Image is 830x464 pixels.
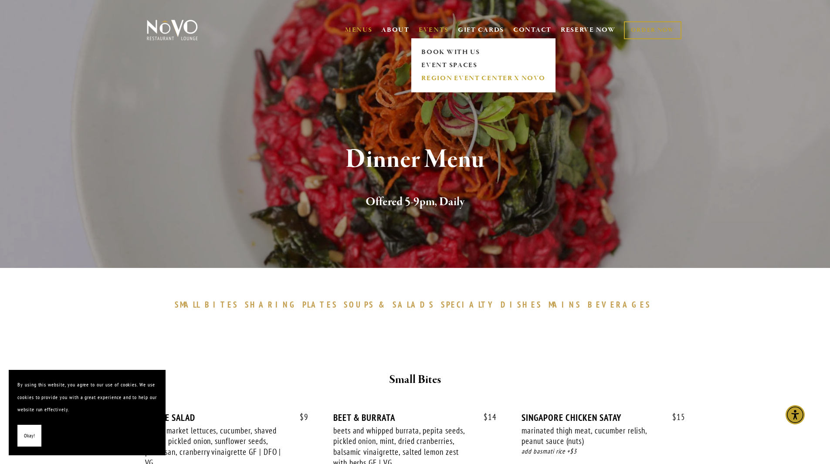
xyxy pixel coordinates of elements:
[664,412,685,422] span: 15
[441,299,546,310] a: SPECIALTYDISHES
[245,299,298,310] span: SHARING
[389,372,441,387] strong: Small Bites
[522,412,685,423] div: SINGAPORE CHICKEN SATAY
[300,412,304,422] span: $
[24,430,35,442] span: Okay!
[345,26,373,34] a: MENUS
[161,146,669,174] h1: Dinner Menu
[624,21,681,39] a: ORDER NOW
[175,299,243,310] a: SMALLBITES
[161,193,669,211] h2: Offered 5-9pm, Daily
[588,299,656,310] a: BEVERAGES
[17,425,41,447] button: Okay!
[786,405,805,424] div: Accessibility Menu
[419,72,548,85] a: REGION EVENT CENTER x NOVO
[9,370,166,455] section: Cookie banner
[175,299,201,310] span: SMALL
[205,299,238,310] span: BITES
[501,299,542,310] span: DISHES
[419,46,548,59] a: BOOK WITH US
[522,447,685,457] div: add basmati rice +$3
[419,59,548,72] a: EVENT SPACES
[561,22,616,38] a: RESERVE NOW
[549,299,581,310] span: MAINS
[588,299,651,310] span: BEVERAGES
[344,299,438,310] a: SOUPS&SALADS
[513,22,552,38] a: CONTACT
[549,299,586,310] a: MAINS
[441,299,497,310] span: SPECIALTY
[379,299,388,310] span: &
[145,412,308,423] div: HOUSE SALAD
[672,412,677,422] span: $
[484,412,488,422] span: $
[419,26,449,34] a: EVENTS
[393,299,434,310] span: SALADS
[475,412,497,422] span: 14
[302,299,338,310] span: PLATES
[381,26,410,34] a: ABOUT
[333,412,497,423] div: BEET & BURRATA
[245,299,342,310] a: SHARINGPLATES
[458,22,504,38] a: GIFT CARDS
[522,425,660,447] div: marinated thigh meat, cucumber relish, peanut sauce (nuts)
[344,299,374,310] span: SOUPS
[291,412,308,422] span: 9
[17,379,157,416] p: By using this website, you agree to our use of cookies. We use cookies to provide you with a grea...
[145,19,200,41] img: Novo Restaurant &amp; Lounge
